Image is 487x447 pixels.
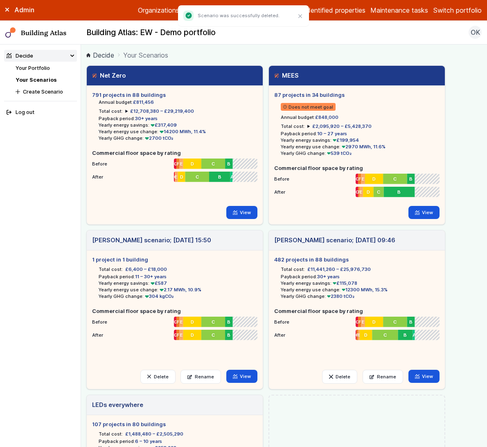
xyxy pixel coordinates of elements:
[360,189,363,195] span: E
[125,108,194,114] summary: £12,708,380 – £29,219,400
[195,174,198,180] span: C
[176,319,179,325] span: F
[92,236,211,245] h3: [PERSON_NAME] scenario; [DATE] 15:50
[227,332,230,338] span: B
[13,86,77,98] button: Create Scenario
[358,332,360,338] span: E
[356,332,358,338] span: F
[174,174,175,180] span: G
[140,370,176,384] button: Delete
[92,157,257,168] li: Before
[358,176,361,182] span: F
[295,11,306,22] button: Close
[135,116,158,121] span: 30+ years
[227,161,230,167] span: B
[362,319,365,325] span: E
[367,189,370,195] span: D
[99,273,257,280] li: Payback period:
[16,77,56,83] a: Your Scenarios
[383,332,387,338] span: C
[130,108,194,114] span: £12,708,380 – £29,219,400
[372,176,376,182] span: D
[226,370,258,383] a: View
[92,315,257,326] li: Before
[331,137,359,143] span: £199,954
[281,293,440,299] li: Yearly GHG change:
[274,307,440,315] h5: Commercial floor space by rating
[326,293,355,299] span: 2380 tCO₂
[99,266,123,273] h6: Total cost:
[394,319,397,325] span: C
[99,135,257,141] li: Yearly GHG change:
[317,131,347,136] span: 10 – 27 years
[274,71,299,80] h3: MEES
[408,206,440,219] a: View
[297,5,365,15] a: Unidentified properties
[99,128,257,135] li: Yearly energy use change:
[5,27,16,38] img: main-0bbd2752.svg
[16,65,50,71] a: Your Portfolio
[180,370,221,384] a: Rename
[274,315,440,326] li: Before
[135,438,162,444] span: 6 – 10 years
[138,5,179,15] a: Organizations
[135,274,167,279] span: 11 – 30+ years
[364,332,368,338] span: D
[190,319,194,325] span: D
[281,123,305,130] h6: Total cost:
[227,319,230,325] span: B
[180,319,183,325] span: E
[404,332,407,338] span: B
[372,319,376,325] span: D
[175,174,178,180] span: E
[226,206,258,219] a: View
[307,123,372,130] summary: £2,095,920 – £5,428,370
[340,144,386,150] span: 2970 MWh, 11.6%
[174,319,176,325] span: G
[198,12,280,19] p: Scenario was successfully deleted.
[274,236,395,245] h3: [PERSON_NAME] scenario; [DATE] 09:46
[377,189,380,195] span: C
[99,122,257,128] li: Yearly energy savings:
[274,164,440,172] h5: Commercial floor space by rating
[180,161,183,167] span: E
[356,176,358,182] span: G
[281,266,305,273] h6: Total cost:
[99,115,257,122] li: Payback period:
[363,370,403,384] a: Rename
[99,286,257,293] li: Yearly energy use change:
[4,50,77,62] summary: Decide
[212,319,215,325] span: C
[99,438,257,445] li: Payback period:
[190,161,194,167] span: D
[281,273,440,280] li: Payback period:
[144,293,174,299] span: 304 kgCO₂
[92,400,143,409] h3: LEDs everywhere
[212,332,215,338] span: C
[92,91,257,99] h5: 791 projects in 88 buildings
[331,280,358,286] span: £115,078
[174,161,176,167] span: G
[123,50,168,60] span: Your Scenarios
[125,266,167,273] span: £6,400 – £18,000
[370,5,428,15] a: Maintenance tasks
[144,135,174,141] span: 2700 tCO₂
[469,26,482,39] button: OK
[340,287,388,293] span: 12300 MWh, 15.3%
[471,27,480,37] span: OK
[362,176,365,182] span: E
[317,274,340,279] span: 30+ years
[133,99,154,105] span: £811,456
[433,5,482,15] button: Switch portfolio
[218,174,221,180] span: B
[176,332,179,338] span: F
[408,370,440,383] a: View
[281,114,440,121] li: Annual budget:
[99,431,123,437] h6: Total cost:
[312,123,372,129] span: £2,095,920 – £5,428,370
[356,189,358,195] span: G
[409,176,413,182] span: B
[158,129,206,134] span: 14200 MWh, 11.4%
[281,103,336,111] span: Does not meet goal
[315,114,338,120] span: £848,000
